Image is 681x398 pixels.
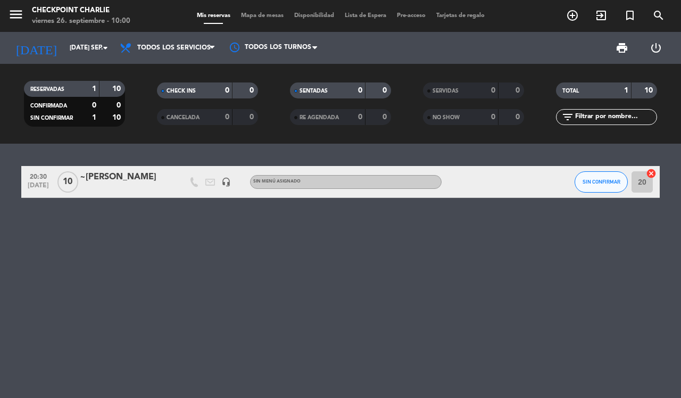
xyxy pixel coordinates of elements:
strong: 1 [92,114,96,121]
strong: 0 [516,113,522,121]
i: [DATE] [8,36,64,60]
div: ~[PERSON_NAME] [80,170,170,184]
span: CHECK INS [167,88,196,94]
span: CANCELADA [167,115,200,120]
i: menu [8,6,24,22]
button: menu [8,6,24,26]
span: Mapa de mesas [236,13,289,19]
i: add_circle_outline [566,9,579,22]
strong: 0 [358,87,362,94]
i: cancel [646,168,657,179]
span: 10 [57,171,78,193]
input: Filtrar por nombre... [574,111,657,123]
i: headset_mic [221,177,231,187]
span: CONFIRMADA [30,103,67,109]
div: LOG OUT [639,32,673,64]
i: power_settings_new [650,42,662,54]
strong: 10 [112,114,123,121]
strong: 0 [250,87,256,94]
span: Disponibilidad [289,13,339,19]
i: exit_to_app [595,9,608,22]
strong: 0 [516,87,522,94]
span: NO SHOW [433,115,460,120]
span: SIN CONFIRMAR [30,115,73,121]
strong: 0 [383,87,389,94]
strong: 0 [491,87,495,94]
strong: 0 [225,113,229,121]
span: Lista de Espera [339,13,392,19]
span: [DATE] [25,182,52,194]
i: arrow_drop_down [99,42,112,54]
div: viernes 26. septiembre - 10:00 [32,16,130,27]
strong: 0 [383,113,389,121]
span: Sin menú asignado [253,179,301,184]
span: TOTAL [562,88,579,94]
strong: 10 [112,85,123,93]
span: Tarjetas de regalo [431,13,490,19]
strong: 10 [644,87,655,94]
button: SIN CONFIRMAR [575,171,628,193]
strong: 0 [117,102,123,109]
strong: 1 [624,87,628,94]
strong: 0 [92,102,96,109]
span: print [616,42,628,54]
strong: 0 [491,113,495,121]
span: RESERVADAS [30,87,64,92]
strong: 0 [225,87,229,94]
span: 20:30 [25,170,52,182]
span: SENTADAS [300,88,328,94]
span: SIN CONFIRMAR [583,179,620,185]
span: Mis reservas [192,13,236,19]
strong: 0 [250,113,256,121]
i: filter_list [561,111,574,123]
span: Pre-acceso [392,13,431,19]
strong: 1 [92,85,96,93]
span: SERVIDAS [433,88,459,94]
strong: 0 [358,113,362,121]
div: Checkpoint Charlie [32,5,130,16]
span: RE AGENDADA [300,115,339,120]
span: Todos los servicios [137,44,211,52]
i: turned_in_not [624,9,636,22]
i: search [652,9,665,22]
